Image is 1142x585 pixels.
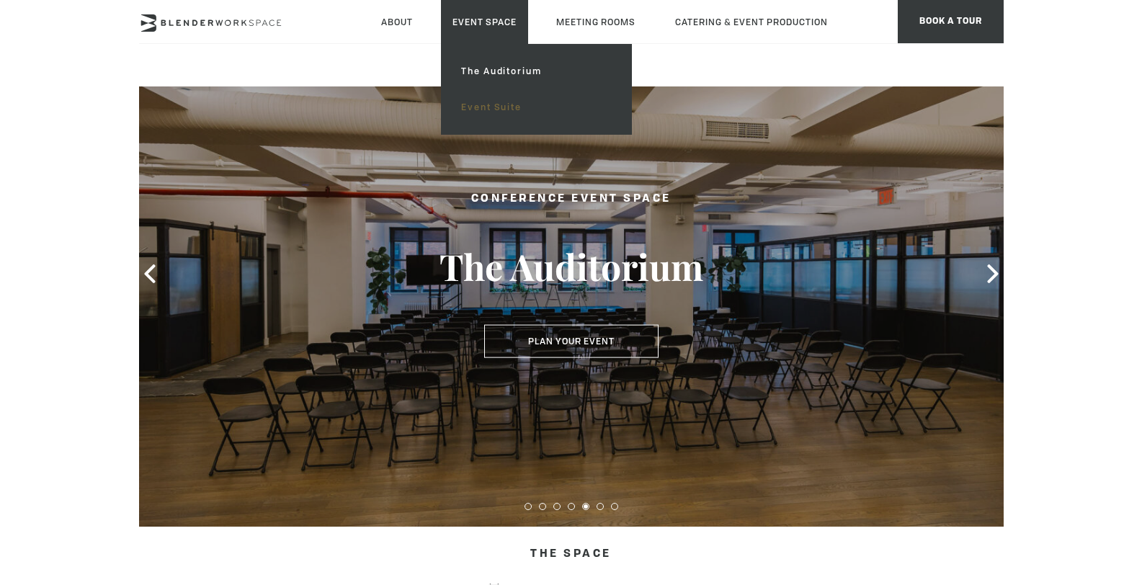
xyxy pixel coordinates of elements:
[1070,516,1142,585] iframe: Chat Widget
[450,89,622,125] a: Event Suite
[139,541,1004,568] h4: The Space
[406,190,737,208] h2: Conference Event Space
[484,325,659,358] button: Plan Your Event
[406,244,737,289] h3: The Auditorium
[450,53,622,89] a: The Auditorium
